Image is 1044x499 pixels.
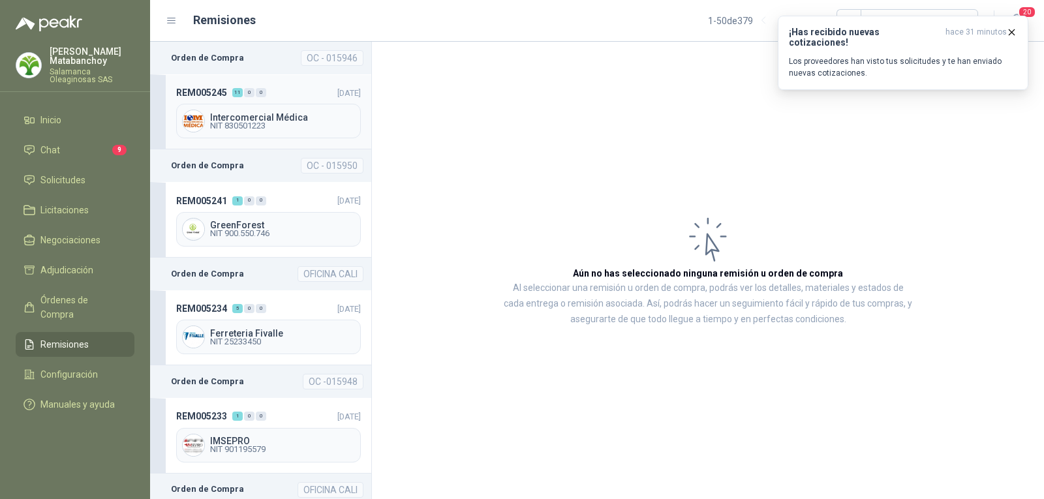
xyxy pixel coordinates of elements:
[16,362,134,387] a: Configuración
[176,194,227,208] span: REM005241
[789,55,1017,79] p: Los proveedores han visto tus solicitudes y te han enviado nuevas cotizaciones.
[40,367,98,382] span: Configuración
[150,398,371,473] a: REM005233100[DATE] Company LogoIMSEPRONIT 901195579
[176,85,227,100] span: REM005245
[171,159,244,172] b: Orden de Compra
[193,11,256,29] h1: Remisiones
[244,412,254,421] div: 0
[176,301,227,316] span: REM005234
[303,374,363,389] div: OC -015948
[150,365,371,398] a: Orden de CompraOC -015948
[40,113,61,127] span: Inicio
[1005,9,1028,33] button: 20
[150,74,371,149] a: REM0052451100[DATE] Company LogoIntercomercial MédicaNIT 830501223
[210,230,355,237] span: NIT 900.550.746
[16,16,82,31] img: Logo peakr
[232,412,243,421] div: 1
[573,266,843,280] h3: Aún no has seleccionado ninguna remisión u orden de compra
[183,434,204,456] img: Company Logo
[244,88,254,97] div: 0
[171,267,244,280] b: Orden de Compra
[301,158,363,174] div: OC - 015950
[298,266,363,282] div: OFICINA CALI
[40,233,100,247] span: Negociaciones
[16,392,134,417] a: Manuales y ayuda
[337,304,361,314] span: [DATE]
[50,47,134,65] p: [PERSON_NAME] Matabanchoy
[112,145,127,155] span: 9
[298,482,363,498] div: OFICINA CALI
[210,329,355,338] span: Ferreteria Fivalle
[256,196,266,205] div: 0
[40,293,122,322] span: Órdenes de Compra
[256,88,266,97] div: 0
[50,68,134,83] p: Salamanca Oleaginosas SAS
[210,338,355,346] span: NIT 25233450
[40,397,115,412] span: Manuales y ayuda
[244,304,254,313] div: 0
[210,446,355,453] span: NIT 901195579
[40,337,89,352] span: Remisiones
[16,108,134,132] a: Inicio
[183,219,204,240] img: Company Logo
[176,409,227,423] span: REM005233
[256,412,266,421] div: 0
[150,290,371,365] a: REM005234500[DATE] Company LogoFerreteria FivalleNIT 25233450
[171,375,244,388] b: Orden de Compra
[244,196,254,205] div: 0
[171,52,244,65] b: Orden de Compra
[1018,6,1036,18] span: 20
[16,53,41,78] img: Company Logo
[40,143,60,157] span: Chat
[183,326,204,348] img: Company Logo
[337,196,361,205] span: [DATE]
[150,182,371,257] a: REM005241100[DATE] Company LogoGreenForestNIT 900.550.746
[40,263,93,277] span: Adjudicación
[16,332,134,357] a: Remisiones
[337,88,361,98] span: [DATE]
[16,198,134,222] a: Licitaciones
[256,304,266,313] div: 0
[183,110,204,132] img: Company Logo
[337,412,361,421] span: [DATE]
[210,220,355,230] span: GreenForest
[502,280,913,327] p: Al seleccionar una remisión u orden de compra, podrás ver los detalles, materiales y estados de c...
[150,42,371,74] a: Orden de CompraOC - 015946
[210,113,355,122] span: Intercomercial Médica
[171,483,244,496] b: Orden de Compra
[789,27,940,48] h3: ¡Has recibido nuevas cotizaciones!
[40,203,89,217] span: Licitaciones
[232,304,243,313] div: 5
[150,149,371,182] a: Orden de CompraOC - 015950
[210,122,355,130] span: NIT 830501223
[16,168,134,192] a: Solicitudes
[210,436,355,446] span: IMSEPRO
[778,16,1028,90] button: ¡Has recibido nuevas cotizaciones!hace 31 minutos Los proveedores han visto tus solicitudes y te ...
[16,138,134,162] a: Chat9
[708,10,795,31] div: 1 - 50 de 379
[16,288,134,327] a: Órdenes de Compra
[945,27,1007,48] span: hace 31 minutos
[40,173,85,187] span: Solicitudes
[232,88,243,97] div: 11
[150,258,371,290] a: Orden de CompraOFICINA CALI
[16,258,134,282] a: Adjudicación
[301,50,363,66] div: OC - 015946
[232,196,243,205] div: 1
[16,228,134,252] a: Negociaciones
